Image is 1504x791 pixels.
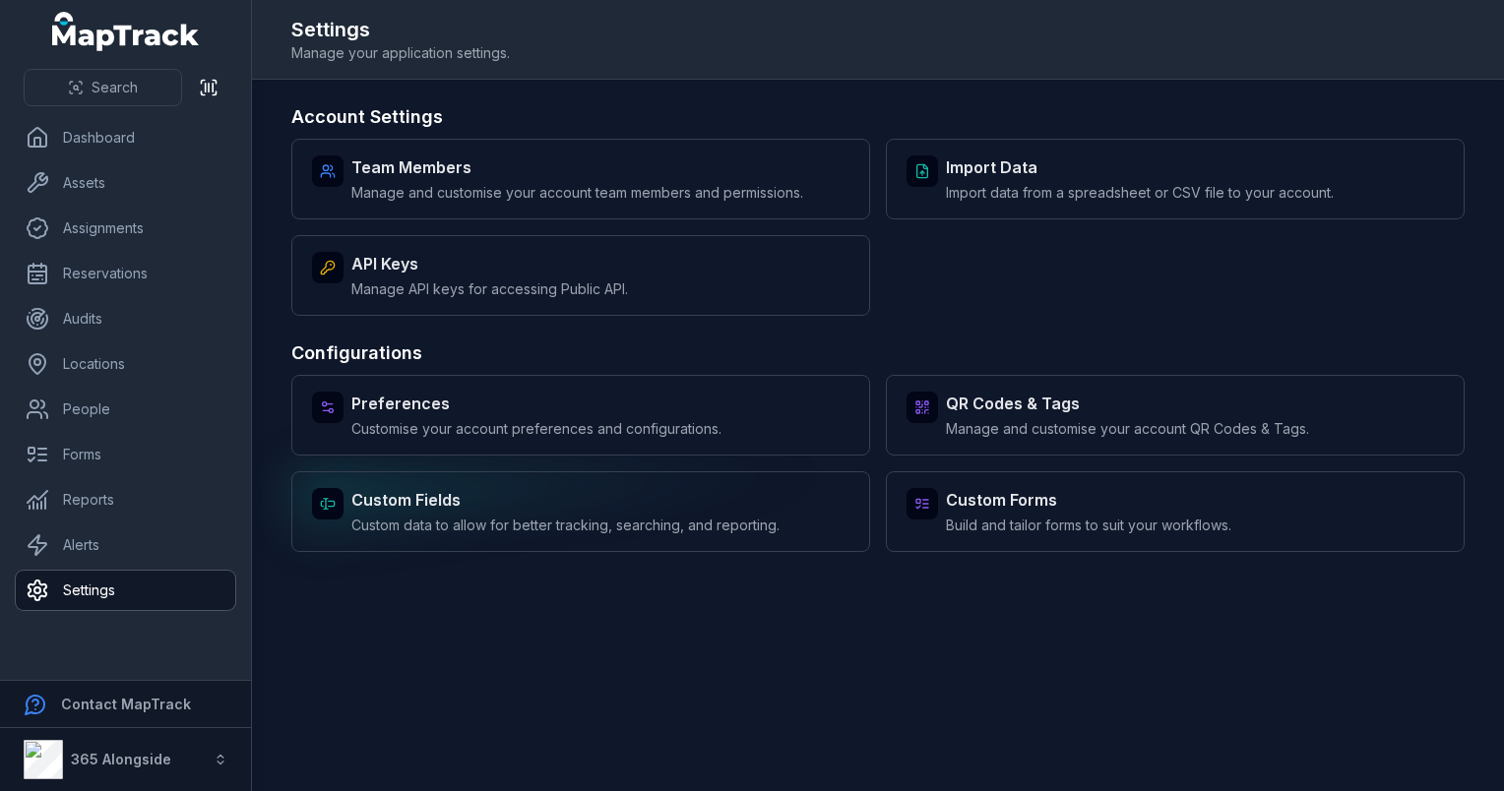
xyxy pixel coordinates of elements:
a: Locations [16,344,235,384]
strong: Team Members [351,155,803,179]
span: Manage API keys for accessing Public API. [351,279,628,299]
a: Reports [16,480,235,519]
a: QR Codes & TagsManage and customise your account QR Codes & Tags. [886,375,1465,456]
a: Assets [16,163,235,203]
strong: Custom Forms [946,488,1231,512]
strong: QR Codes & Tags [946,392,1309,415]
span: Manage and customise your account QR Codes & Tags. [946,419,1309,439]
span: Search [92,78,138,97]
a: Audits [16,299,235,338]
a: Custom FormsBuild and tailor forms to suit your workflows. [886,471,1465,552]
a: Team MembersManage and customise your account team members and permissions. [291,139,870,219]
a: People [16,390,235,429]
span: Build and tailor forms to suit your workflows. [946,516,1231,535]
strong: Contact MapTrack [61,696,191,712]
span: Custom data to allow for better tracking, searching, and reporting. [351,516,780,535]
button: Search [24,69,182,106]
a: Custom FieldsCustom data to allow for better tracking, searching, and reporting. [291,471,870,552]
a: Settings [16,571,235,610]
strong: Preferences [351,392,721,415]
span: Customise your account preferences and configurations. [351,419,721,439]
a: Import DataImport data from a spreadsheet or CSV file to your account. [886,139,1465,219]
h2: Settings [291,16,510,43]
a: Forms [16,435,235,474]
span: Manage and customise your account team members and permissions. [351,183,803,203]
span: Manage your application settings. [291,43,510,63]
strong: Import Data [946,155,1334,179]
a: API KeysManage API keys for accessing Public API. [291,235,870,316]
a: Alerts [16,525,235,565]
strong: API Keys [351,252,628,275]
strong: Custom Fields [351,488,780,512]
strong: 365 Alongside [71,751,171,767]
a: Dashboard [16,118,235,157]
span: Import data from a spreadsheet or CSV file to your account. [946,183,1334,203]
a: Assignments [16,209,235,248]
a: MapTrack [52,12,200,51]
a: Reservations [16,254,235,293]
h3: Configurations [291,339,1465,367]
a: PreferencesCustomise your account preferences and configurations. [291,375,870,456]
h3: Account Settings [291,103,1465,131]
